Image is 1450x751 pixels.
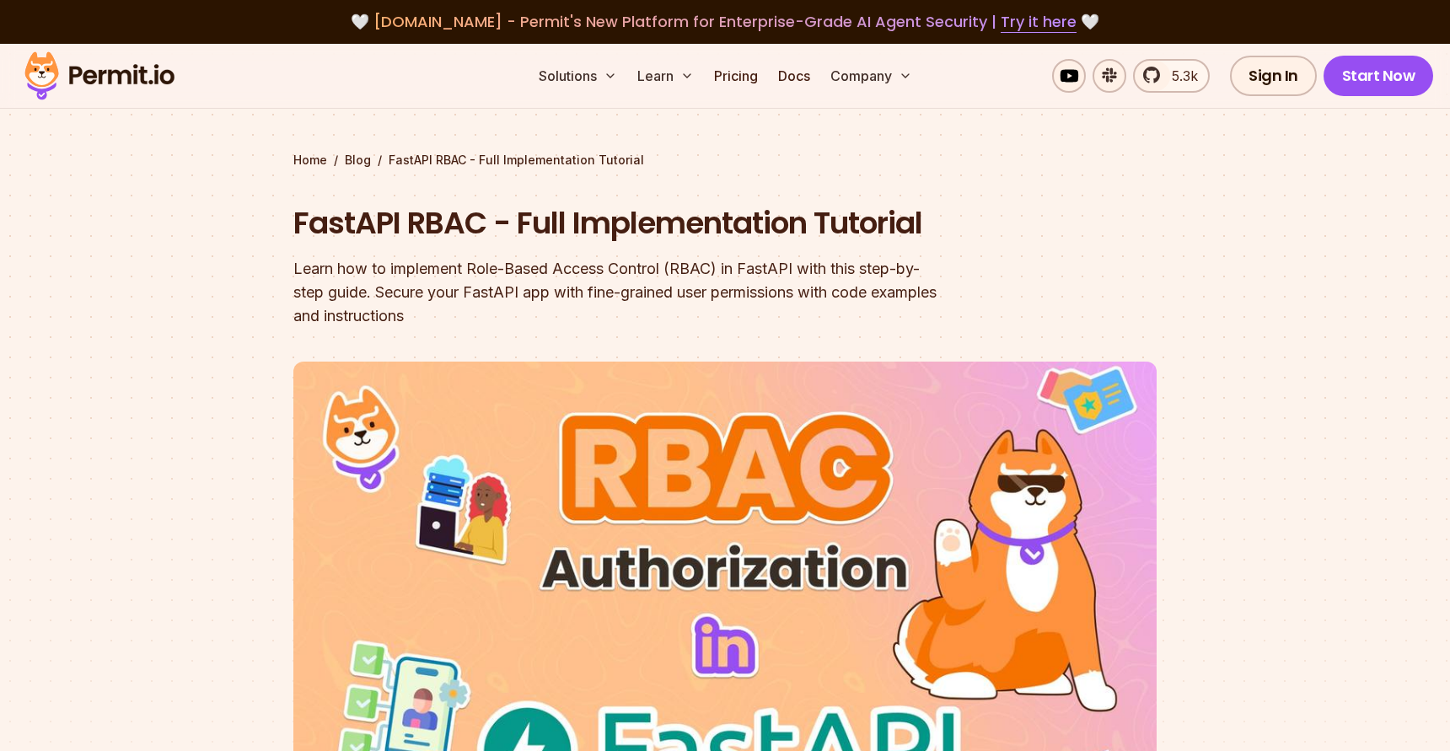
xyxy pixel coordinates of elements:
[40,10,1410,34] div: 🤍 🤍
[293,152,327,169] a: Home
[1162,66,1198,86] span: 5.3k
[373,11,1077,32] span: [DOMAIN_NAME] - Permit's New Platform for Enterprise-Grade AI Agent Security |
[293,152,1157,169] div: / /
[631,59,701,93] button: Learn
[1001,11,1077,33] a: Try it here
[707,59,765,93] a: Pricing
[824,59,919,93] button: Company
[532,59,624,93] button: Solutions
[1133,59,1210,93] a: 5.3k
[17,47,182,105] img: Permit logo
[293,257,941,328] div: Learn how to implement Role-Based Access Control (RBAC) in FastAPI with this step-by-step guide. ...
[345,152,371,169] a: Blog
[1324,56,1434,96] a: Start Now
[1230,56,1317,96] a: Sign In
[293,202,941,244] h1: FastAPI RBAC - Full Implementation Tutorial
[771,59,817,93] a: Docs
